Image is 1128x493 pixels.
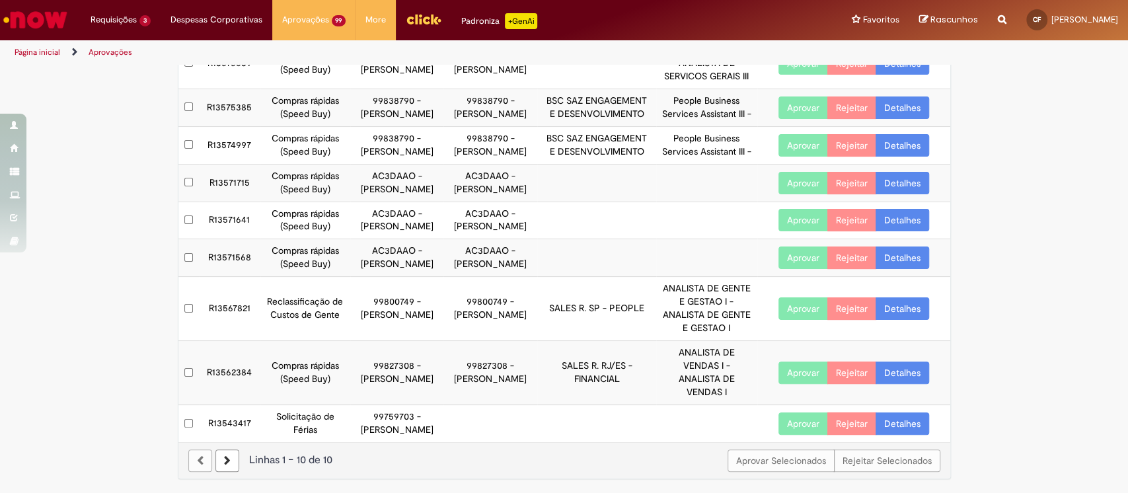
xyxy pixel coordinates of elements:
td: 99827308 - [PERSON_NAME] [443,341,537,405]
a: Detalhes [876,134,929,157]
td: 99827308 - [PERSON_NAME] [350,341,444,405]
span: [PERSON_NAME] [1051,14,1118,25]
td: ANALISTA DE VENDAS I - ANALISTA DE VENDAS I [656,341,757,405]
td: People Business Services Assistant III - [656,126,757,164]
span: Requisições [91,13,137,26]
a: Rascunhos [919,14,978,26]
button: Rejeitar [827,209,876,231]
span: Rascunhos [930,13,978,26]
td: Compras rápidas (Speed Buy) [260,239,350,277]
td: SALES R. SP - PEOPLE [537,277,656,341]
span: 3 [139,15,151,26]
td: AC3DAAO - [PERSON_NAME] [443,239,537,277]
a: Detalhes [876,412,929,435]
td: 99759703 - [PERSON_NAME] [350,405,444,442]
span: Aprovações [282,13,329,26]
td: 99838790 - [PERSON_NAME] [350,89,444,126]
span: Favoritos [863,13,899,26]
button: Aprovar [778,209,828,231]
td: Compras rápidas (Speed Buy) [260,341,350,405]
ul: Trilhas de página [10,40,742,65]
td: ANALISTA DE GENTE E GESTAO I - ANALISTA DE GENTE E GESTAO I [656,277,757,341]
a: Detalhes [876,209,929,231]
td: Compras rápidas (Speed Buy) [260,89,350,126]
td: Compras rápidas (Speed Buy) [260,164,350,202]
button: Aprovar [778,297,828,320]
td: AC3DAAO - [PERSON_NAME] [350,239,444,277]
div: Padroniza [461,13,537,29]
td: R13571715 [199,164,260,202]
td: AC3DAAO - [PERSON_NAME] [443,164,537,202]
td: R13571568 [199,239,260,277]
div: Linhas 1 − 10 de 10 [188,453,940,468]
td: R13567821 [199,277,260,341]
td: 99838790 - [PERSON_NAME] [350,126,444,164]
button: Rejeitar [827,361,876,384]
td: R13575385 [199,89,260,126]
td: BSC SAZ ENGAGEMENT E DESENVOLVIMENTO [537,89,656,126]
td: AC3DAAO - [PERSON_NAME] [350,164,444,202]
a: Detalhes [876,96,929,119]
button: Aprovar [778,412,828,435]
span: Despesas Corporativas [170,13,262,26]
td: BSC SAZ ENGAGEMENT E DESENVOLVIMENTO [537,126,656,164]
td: R13543417 [199,405,260,442]
p: +GenAi [505,13,537,29]
td: R13571641 [199,202,260,239]
a: Detalhes [876,361,929,384]
td: 99838790 - [PERSON_NAME] [443,126,537,164]
a: Detalhes [876,297,929,320]
td: Compras rápidas (Speed Buy) [260,202,350,239]
td: 99838790 - [PERSON_NAME] [443,89,537,126]
span: More [365,13,386,26]
td: AC3DAAO - [PERSON_NAME] [350,202,444,239]
img: ServiceNow [1,7,69,33]
a: Aprovações [89,47,132,57]
button: Aprovar [778,134,828,157]
a: Página inicial [15,47,60,57]
button: Aprovar [778,361,828,384]
button: Rejeitar [827,134,876,157]
button: Rejeitar [827,172,876,194]
td: Compras rápidas (Speed Buy) [260,126,350,164]
button: Rejeitar [827,297,876,320]
img: click_logo_yellow_360x200.png [406,9,441,29]
span: 99 [332,15,346,26]
td: SALES R. RJ/ES - FINANCIAL [537,341,656,405]
td: R13562384 [199,341,260,405]
button: Aprovar [778,246,828,269]
button: Rejeitar [827,412,876,435]
td: Reclassificação de Custos de Gente [260,277,350,341]
button: Aprovar [778,96,828,119]
td: 99800749 - [PERSON_NAME] [443,277,537,341]
td: AC3DAAO - [PERSON_NAME] [443,202,537,239]
td: 99800749 - [PERSON_NAME] [350,277,444,341]
button: Rejeitar [827,96,876,119]
button: Aprovar [778,172,828,194]
a: Detalhes [876,246,929,269]
a: Detalhes [876,172,929,194]
button: Rejeitar [827,246,876,269]
td: People Business Services Assistant III - [656,89,757,126]
td: Solicitação de Férias [260,405,350,442]
span: CF [1033,15,1041,24]
td: R13574997 [199,126,260,164]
